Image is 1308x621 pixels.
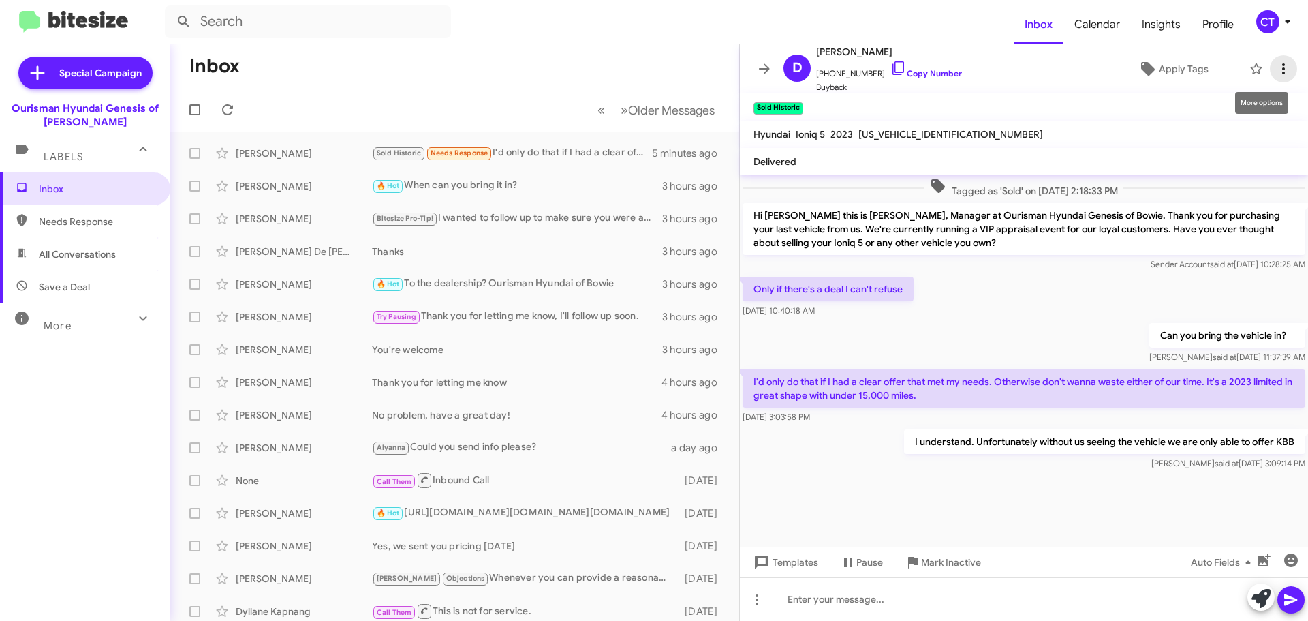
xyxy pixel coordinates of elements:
[236,179,372,193] div: [PERSON_NAME]
[1210,259,1234,269] span: said at
[661,376,728,389] div: 4 hours ago
[678,572,728,586] div: [DATE]
[372,603,678,620] div: This is not for service.
[816,44,962,60] span: [PERSON_NAME]
[236,605,372,618] div: Dyllane Kapnang
[372,309,662,324] div: Thank you for letting me know, I'll follow up soon.
[829,550,894,575] button: Pause
[59,66,142,80] span: Special Campaign
[377,149,422,157] span: Sold Historic
[678,605,728,618] div: [DATE]
[743,369,1305,408] p: I'd only do that if I had a clear offer that met my needs. Otherwise don't wanna waste either of ...
[377,608,412,617] span: Call Them
[671,441,728,455] div: a day ago
[372,472,678,489] div: Inbound Call
[1245,10,1293,33] button: CT
[858,128,1043,140] span: [US_VEHICLE_IDENTIFICATION_NUMBER]
[921,550,981,575] span: Mark Inactive
[372,505,678,521] div: [URL][DOMAIN_NAME][DOMAIN_NAME][DOMAIN_NAME]
[236,408,372,422] div: [PERSON_NAME]
[612,96,723,124] button: Next
[1151,458,1305,468] span: [PERSON_NAME] [DATE] 3:09:14 PM
[1063,5,1131,44] a: Calendar
[743,412,810,422] span: [DATE] 3:03:58 PM
[753,128,790,140] span: Hyundai
[39,247,116,261] span: All Conversations
[743,305,815,316] span: [DATE] 10:40:18 AM
[377,312,416,321] span: Try Pausing
[377,214,433,223] span: Bitesize Pro-Tip!
[1159,57,1209,81] span: Apply Tags
[44,151,83,163] span: Labels
[816,60,962,80] span: [PHONE_NUMBER]
[39,280,90,294] span: Save a Deal
[904,429,1305,454] p: I understand. Unfortunately without us seeing the vehicle we are only able to offer KBB
[662,310,728,324] div: 3 hours ago
[1191,550,1256,575] span: Auto Fields
[372,440,671,455] div: Could you send info please?
[751,550,818,575] span: Templates
[372,408,661,422] div: No problem, have a great day!
[1014,5,1063,44] span: Inbox
[236,343,372,357] div: [PERSON_NAME]
[1149,323,1305,348] p: Can you bring the vehicle in?
[377,443,405,452] span: Aiyanna
[597,102,605,119] span: «
[662,343,728,357] div: 3 hours ago
[830,128,853,140] span: 2023
[372,376,661,389] div: Thank you for letting me know
[372,276,662,292] div: To the dealership? Ourisman Hyundai of Bowie
[236,572,372,586] div: [PERSON_NAME]
[662,179,728,193] div: 3 hours ago
[678,474,728,487] div: [DATE]
[816,80,962,94] span: Buyback
[189,55,240,77] h1: Inbox
[44,320,72,332] span: More
[753,155,796,168] span: Delivered
[236,310,372,324] div: [PERSON_NAME]
[18,57,153,89] a: Special Campaign
[1131,5,1192,44] a: Insights
[1215,458,1239,468] span: said at
[661,408,728,422] div: 4 hours ago
[743,203,1305,255] p: Hi [PERSON_NAME] this is [PERSON_NAME], Manager at Ourisman Hyundai Genesis of Bowie. Thank you f...
[236,474,372,487] div: None
[236,245,372,258] div: [PERSON_NAME] De [PERSON_NAME]
[236,212,372,226] div: [PERSON_NAME]
[890,68,962,78] a: Copy Number
[236,277,372,291] div: [PERSON_NAME]
[39,182,155,196] span: Inbox
[377,477,412,486] span: Call Them
[236,506,372,520] div: [PERSON_NAME]
[377,509,400,517] span: 🔥 Hot
[743,277,914,301] p: Only if there's a deal I can't refuse
[662,277,728,291] div: 3 hours ago
[236,539,372,553] div: [PERSON_NAME]
[1149,352,1305,362] span: [PERSON_NAME] [DATE] 11:37:39 AM
[1213,352,1236,362] span: said at
[1235,92,1288,114] div: More options
[856,550,883,575] span: Pause
[1103,57,1243,81] button: Apply Tags
[236,441,372,455] div: [PERSON_NAME]
[372,178,662,194] div: When can you bring it in?
[377,574,437,583] span: [PERSON_NAME]
[372,571,678,586] div: Whenever you can provide a reasonable quote for the 2024 g70 3.3t
[796,128,825,140] span: Ioniq 5
[1180,550,1267,575] button: Auto Fields
[678,506,728,520] div: [DATE]
[372,539,678,553] div: Yes, we sent you pricing [DATE]
[589,96,613,124] button: Previous
[377,181,400,190] span: 🔥 Hot
[372,211,662,226] div: I wanted to follow up to make sure you were able to speak with Mr. [PERSON_NAME]?
[372,343,662,357] div: You're welcome
[924,178,1123,198] span: Tagged as 'Sold' on [DATE] 2:18:33 PM
[1192,5,1245,44] a: Profile
[740,550,829,575] button: Templates
[39,215,155,228] span: Needs Response
[1256,10,1279,33] div: CT
[753,102,803,115] small: Sold Historic
[372,245,662,258] div: Thanks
